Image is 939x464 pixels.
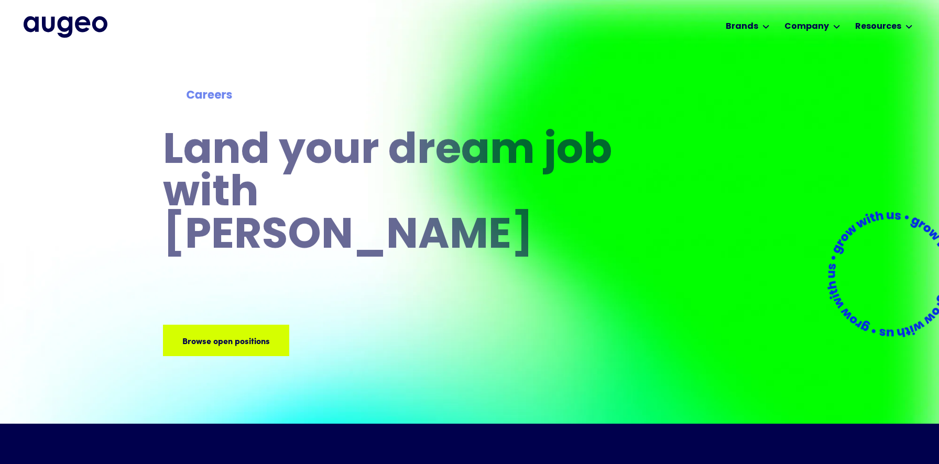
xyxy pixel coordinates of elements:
div: Company [784,20,829,33]
a: home [24,16,107,37]
div: Resources [855,20,901,33]
div: Brands [726,20,758,33]
a: Browse open positions [163,325,289,356]
img: Augeo's full logo in midnight blue. [24,16,107,37]
h1: Land your dream job﻿ with [PERSON_NAME] [163,131,616,258]
strong: Careers [186,90,232,102]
